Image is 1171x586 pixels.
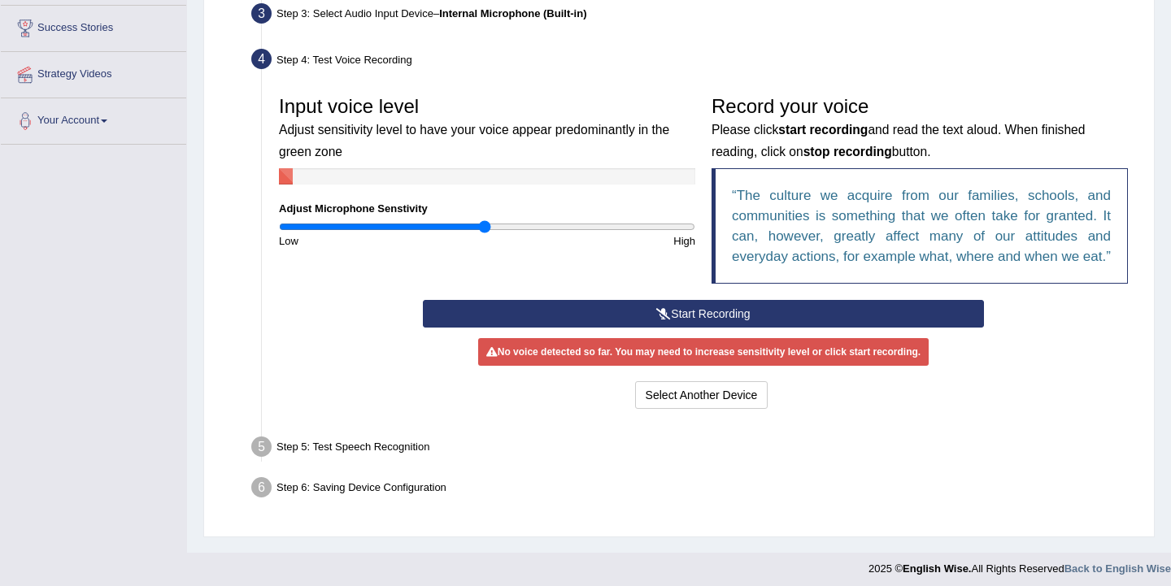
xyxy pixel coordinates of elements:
div: No voice detected so far. You may need to increase sensitivity level or click start recording. [478,338,929,366]
div: 2025 © All Rights Reserved [868,553,1171,576]
small: Please click and read the text aloud. When finished reading, click on button. [712,123,1085,158]
span: – [433,7,587,20]
strong: English Wise. [903,562,971,575]
label: Adjust Microphone Senstivity [279,201,428,216]
div: Low [271,233,487,249]
q: The culture we acquire from our families, schools, and communities is something that we often tak... [732,188,1111,264]
b: stop recording [803,145,892,158]
button: Start Recording [423,300,983,328]
b: start recording [778,123,868,137]
small: Adjust sensitivity level to have your voice appear predominantly in the green zone [279,123,669,158]
div: High [487,233,703,249]
h3: Record your voice [712,96,1128,160]
div: Step 6: Saving Device Configuration [244,472,1147,508]
div: Step 5: Test Speech Recognition [244,432,1147,467]
button: Select Another Device [635,381,768,409]
h3: Input voice level [279,96,695,160]
a: Your Account [1,98,186,139]
b: Internal Microphone (Built-in) [439,7,586,20]
a: Strategy Videos [1,52,186,93]
div: Step 4: Test Voice Recording [244,44,1147,80]
a: Success Stories [1,6,186,46]
a: Back to English Wise [1064,562,1171,575]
